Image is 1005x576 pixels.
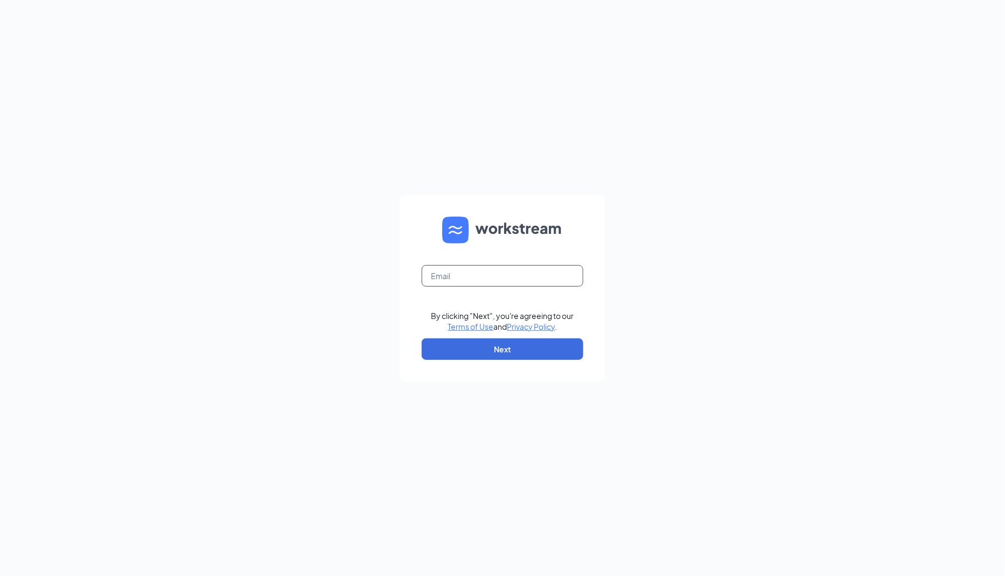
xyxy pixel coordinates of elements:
a: Terms of Use [448,322,494,331]
button: Next [422,338,583,360]
input: Email [422,265,583,287]
div: By clicking "Next", you're agreeing to our and . [431,310,574,332]
a: Privacy Policy [507,322,555,331]
img: WS logo and Workstream text [442,217,563,244]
